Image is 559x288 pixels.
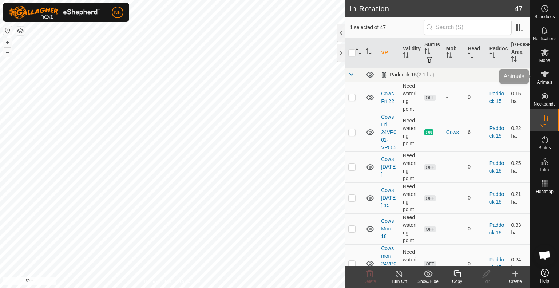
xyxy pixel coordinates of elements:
[465,151,487,182] td: 0
[534,244,556,266] a: Open chat
[364,279,376,284] span: Delete
[487,38,508,68] th: Paddock
[381,187,396,208] a: Cows [DATE] 15
[424,226,435,232] span: OFF
[446,225,462,233] div: -
[446,54,452,59] p-sorticon: Activate to sort
[465,182,487,213] td: 0
[540,279,549,283] span: Help
[508,151,530,182] td: 0.25 ha
[424,95,435,101] span: OFF
[350,4,515,13] h2: In Rotation
[366,50,372,55] p-sorticon: Activate to sort
[465,82,487,113] td: 0
[536,189,554,194] span: Heatmap
[424,20,512,35] input: Search (S)
[508,244,530,283] td: 0.24 ha
[424,261,435,267] span: OFF
[534,15,555,19] span: Schedules
[446,260,462,268] div: -
[501,278,530,285] div: Create
[489,222,504,236] a: Paddock 15
[16,27,25,35] button: Map Layers
[400,213,422,244] td: Need watering point
[539,58,550,63] span: Mobs
[511,57,517,63] p-sorticon: Activate to sort
[378,38,400,68] th: VP
[381,218,394,239] a: Cows Mon 18
[534,102,555,106] span: Neckbands
[446,94,462,101] div: -
[446,163,462,171] div: -
[489,54,495,59] p-sorticon: Activate to sort
[114,9,121,16] span: NE
[417,72,434,78] span: (2.1 ha)
[489,160,504,174] a: Paddock 15
[489,257,504,270] a: Paddock 15
[424,195,435,201] span: OFF
[508,82,530,113] td: 0.15 ha
[400,244,422,283] td: Need watering point
[515,3,523,14] span: 47
[465,113,487,151] td: 6
[538,146,551,150] span: Status
[350,24,423,31] span: 1 selected of 47
[381,114,396,150] a: Cows Fri 24VP002-VP005
[400,113,422,151] td: Need watering point
[9,6,100,19] img: Gallagher Logo
[489,191,504,205] a: Paddock 15
[3,48,12,56] button: –
[540,124,548,128] span: VPs
[381,91,394,104] a: Cows Fri 22
[508,182,530,213] td: 0.21 ha
[144,279,171,285] a: Privacy Policy
[3,38,12,47] button: +
[472,278,501,285] div: Edit
[424,164,435,170] span: OFF
[400,82,422,113] td: Need watering point
[489,91,504,104] a: Paddock 15
[180,279,201,285] a: Contact Us
[381,245,396,282] a: Cows mon 24VP002-VP001
[489,125,504,139] a: Paddock 15
[381,72,434,78] div: Paddock 15
[465,213,487,244] td: 0
[540,167,549,172] span: Infra
[465,38,487,68] th: Head
[446,129,462,136] div: Cows
[530,266,559,286] a: Help
[400,38,422,68] th: Validity
[508,38,530,68] th: [GEOGRAPHIC_DATA] Area
[443,278,472,285] div: Copy
[443,38,465,68] th: Mob
[446,194,462,202] div: -
[508,213,530,244] td: 0.33 ha
[413,278,443,285] div: Show/Hide
[537,80,552,84] span: Animals
[400,182,422,213] td: Need watering point
[384,278,413,285] div: Turn Off
[356,50,361,55] p-sorticon: Activate to sort
[533,36,556,41] span: Notifications
[465,244,487,283] td: 0
[400,151,422,182] td: Need watering point
[403,54,409,59] p-sorticon: Activate to sort
[424,129,433,135] span: ON
[508,113,530,151] td: 0.22 ha
[381,156,396,177] a: Cows [DATE]
[421,38,443,68] th: Status
[468,54,473,59] p-sorticon: Activate to sort
[3,26,12,35] button: Reset Map
[424,50,430,55] p-sorticon: Activate to sort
